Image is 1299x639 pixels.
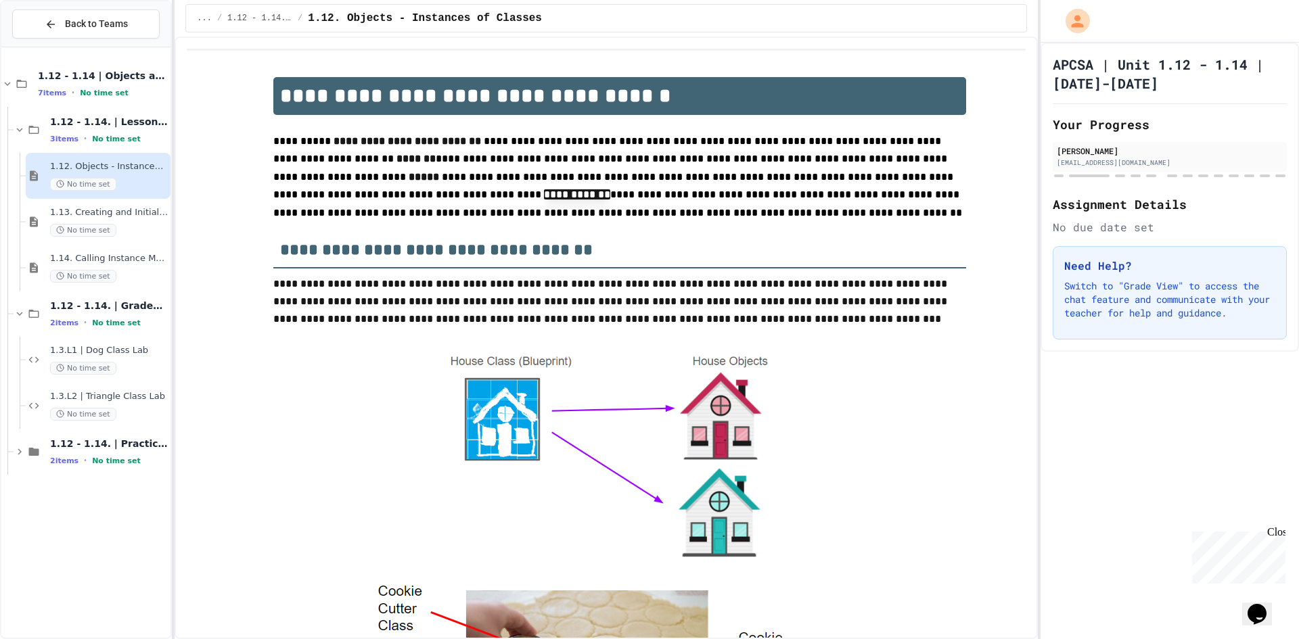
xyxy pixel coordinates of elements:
iframe: chat widget [1187,526,1285,584]
span: 1.12 - 1.14 | Objects and Instances of Classes [38,70,168,82]
span: 1.12 - 1.14. | Practice Labs [50,437,168,450]
span: 1.12 - 1.14. | Lessons and Notes [50,116,168,128]
span: No time set [50,362,116,375]
div: [EMAIL_ADDRESS][DOMAIN_NAME] [1057,158,1283,168]
span: No time set [50,178,116,191]
h2: Assignment Details [1053,195,1287,214]
span: 1.3.L2 | Triangle Class Lab [50,391,168,402]
button: Back to Teams [12,9,160,39]
span: • [84,133,87,144]
div: [PERSON_NAME] [1057,145,1283,157]
span: No time set [92,318,141,327]
span: 1.12. Objects - Instances of Classes [308,10,542,26]
div: No due date set [1053,219,1287,235]
span: No time set [92,456,141,465]
span: 7 items [38,89,66,97]
span: 1.14. Calling Instance Methods [50,253,168,264]
span: No time set [92,135,141,143]
span: 1.3.L1 | Dog Class Lab [50,345,168,356]
span: No time set [50,408,116,421]
span: 1.12. Objects - Instances of Classes [50,161,168,172]
span: ... [197,13,212,24]
div: Chat with us now!Close [5,5,93,86]
h3: Need Help? [1064,258,1275,274]
span: • [72,87,74,98]
span: • [84,317,87,328]
div: My Account [1051,5,1093,37]
span: No time set [50,224,116,237]
span: Back to Teams [65,17,128,31]
span: 1.13. Creating and Initializing Objects: Constructors [50,207,168,218]
span: 1.12 - 1.14. | Lessons and Notes [227,13,292,24]
iframe: chat widget [1242,585,1285,625]
span: 2 items [50,456,78,465]
p: Switch to "Grade View" to access the chat feature and communicate with your teacher for help and ... [1064,279,1275,320]
span: / [217,13,222,24]
span: No time set [50,270,116,283]
span: 3 items [50,135,78,143]
span: / [298,13,302,24]
span: 1.12 - 1.14. | Graded Labs [50,300,168,312]
h1: APCSA | Unit 1.12 - 1.14 | [DATE]-[DATE] [1053,55,1287,93]
span: 2 items [50,318,78,327]
h2: Your Progress [1053,115,1287,134]
span: • [84,455,87,466]
span: No time set [80,89,129,97]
